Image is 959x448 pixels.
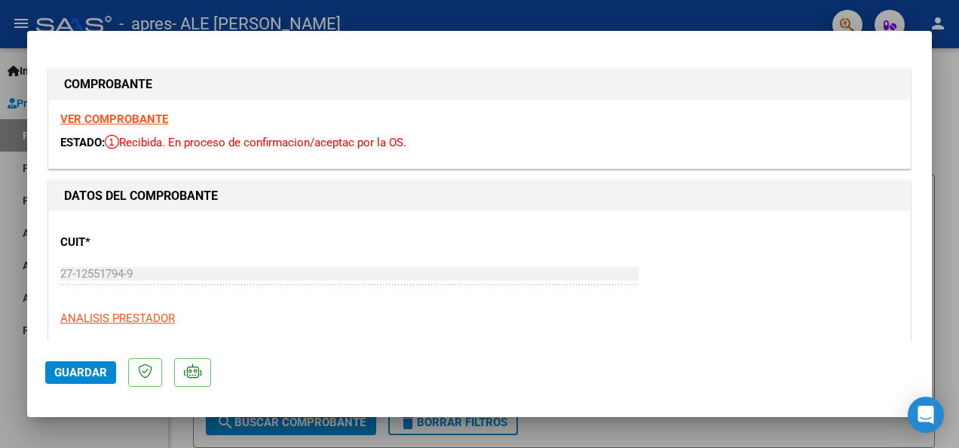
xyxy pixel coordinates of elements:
span: Guardar [54,366,107,379]
button: Guardar [45,361,116,384]
span: ANALISIS PRESTADOR [60,311,175,325]
p: CUIT [60,234,312,251]
a: VER COMPROBANTE [60,112,168,126]
strong: COMPROBANTE [64,77,152,91]
span: ESTADO: [60,136,105,149]
span: Recibida. En proceso de confirmacion/aceptac por la OS. [105,136,406,149]
div: Open Intercom Messenger [908,397,944,433]
strong: DATOS DEL COMPROBANTE [64,189,218,203]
